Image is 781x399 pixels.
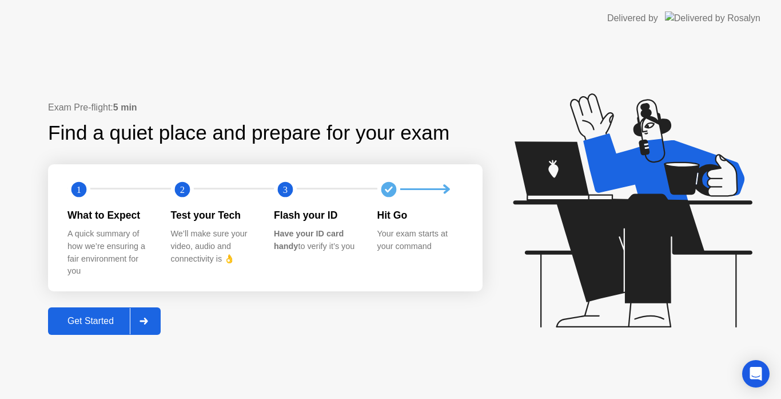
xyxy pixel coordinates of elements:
div: Your exam starts at your command [377,228,463,252]
text: 2 [180,184,184,195]
div: Get Started [51,316,130,326]
div: Find a quiet place and prepare for your exam [48,118,451,148]
div: Exam Pre-flight: [48,101,483,114]
img: Delivered by Rosalyn [665,11,760,25]
div: to verify it’s you [274,228,359,252]
div: Hit Go [377,208,463,223]
button: Get Started [48,307,161,335]
div: Test your Tech [171,208,256,223]
text: 3 [283,184,288,195]
div: A quick summary of how we’re ensuring a fair environment for you [67,228,153,277]
b: 5 min [113,102,137,112]
div: Open Intercom Messenger [742,360,770,388]
div: Flash your ID [274,208,359,223]
b: Have your ID card handy [274,229,344,251]
div: Delivered by [607,11,658,25]
div: We’ll make sure your video, audio and connectivity is 👌 [171,228,256,265]
div: What to Expect [67,208,153,223]
text: 1 [77,184,81,195]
